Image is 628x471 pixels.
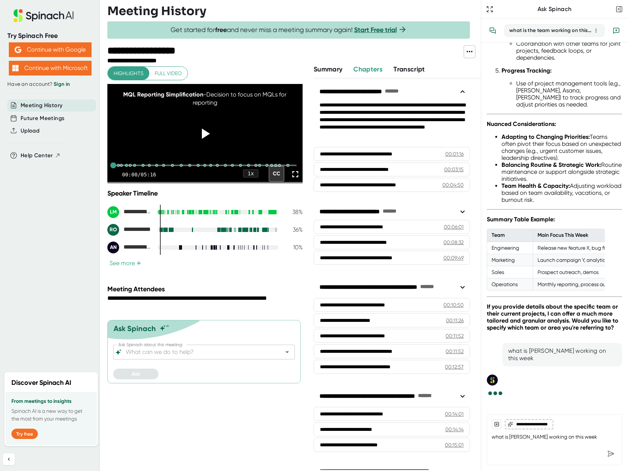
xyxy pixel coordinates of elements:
span: Help Center [21,151,53,160]
div: 00:14:14 [445,426,464,433]
a: Sign in [54,81,70,87]
div: Andrew Nadeau [107,242,151,253]
td: Monthly reporting, process audit [533,278,617,291]
h2: Discover Spinach AI [11,378,71,388]
div: 00:11:52 [446,348,464,355]
button: Close conversation sidebar [614,4,624,14]
li: Use of project management tools (e.g., [PERSON_NAME], Asana, [PERSON_NAME]) to track progress and... [516,80,622,108]
strong: Balancing Routine & Strategic Work: [502,161,601,168]
div: 00:11:52 [446,332,464,340]
div: 00:06:01 [444,223,464,231]
th: Team [487,229,533,242]
span: Highlights [114,69,143,78]
button: Open [282,347,292,357]
div: - Decision to focus on MQLs for reporting [117,91,293,107]
div: AN [107,242,119,253]
td: Engineering [487,242,533,254]
td: Sales [487,266,533,278]
button: New conversation [609,23,624,38]
strong: Team Health & Capacity: [502,182,570,189]
div: Have an account? [7,81,93,88]
input: What can we do to help? [124,347,271,357]
button: Future Meetings [21,114,64,123]
div: Ask Spinach [114,324,156,333]
div: LM [107,206,119,218]
button: View conversation history [485,23,500,38]
div: what is [PERSON_NAME] working on this week [508,347,616,362]
div: 00:08:32 [443,239,464,246]
div: 00:01:16 [445,150,464,158]
div: 38 % [284,208,303,215]
div: RO [107,224,119,236]
li: Teams often pivot their focus based on unexpected changes (e.g., urgent customer issues, leadersh... [502,133,622,161]
div: 00:12:57 [445,363,464,370]
div: Lauren Moreira [107,206,151,218]
th: Main Focus This Week [533,229,617,242]
div: 00:15:01 [445,441,464,449]
td: Prospect outreach, demos [533,266,617,278]
span: MQL Reporting Simplification [123,91,203,98]
button: Summary [314,64,342,74]
div: 36 % [284,226,303,233]
button: Highlights [108,67,149,80]
span: + [136,260,141,266]
li: Adjusting workload based on team availability, vacations, or burnout risk. [502,182,622,203]
button: Continue with Google [9,42,92,57]
button: Continue with Microsoft [9,61,92,75]
strong: Nuanced Considerations: [487,120,556,127]
h3: Meeting History [107,4,206,18]
button: Expand to Ask Spinach page [485,4,495,14]
button: See more+ [107,259,143,267]
span: Get started for and never miss a meeting summary again! [171,26,407,34]
td: Marketing [487,254,533,266]
strong: Summary Table Example: [487,216,555,223]
a: Start Free trial [354,26,397,34]
td: Launch campaign Y, analytics [533,254,617,266]
div: 00:09:49 [443,254,464,261]
button: Full video [149,67,188,80]
b: free [215,26,227,34]
div: CC [269,166,284,182]
div: Try Spinach Free [7,32,93,40]
div: 00:11:26 [446,317,464,324]
button: Transcript [393,64,425,74]
span: Summary [314,65,342,73]
button: Ask [113,369,158,379]
div: 10 % [284,244,303,251]
li: Coordination with other teams for joint projects, feedback loops, or dependencies. [516,40,622,61]
span: Transcript [393,65,425,73]
button: Help Center [21,151,61,160]
strong: Progress Tracking: [502,67,552,74]
div: what is the team working on this week [509,27,592,34]
button: Upload [21,127,39,135]
button: Meeting History [21,101,63,110]
button: Try free [11,429,38,439]
strong: If you provide details about the specific team or their current projects, I can offer a much more... [487,303,618,331]
span: Chapters [353,65,382,73]
div: 1 x [243,169,258,177]
div: Meeting Attendees [107,285,304,293]
span: Full video [155,69,182,78]
div: 00:10:50 [443,301,464,309]
td: Release new feature X, bug fixes [533,242,617,254]
h3: From meetings to insights [11,398,91,404]
div: 00:04:50 [442,181,464,189]
div: Send message [604,447,617,460]
div: Speaker Timeline [107,189,303,197]
p: Spinach AI is a new way to get the most from your meetings [11,407,91,423]
td: Operations [487,278,533,291]
div: 00:00 / 05:16 [122,172,156,177]
span: Ask [132,371,140,377]
button: Collapse sidebar [3,453,15,465]
div: Rob O'Connor [107,224,151,236]
button: Chapters [353,64,382,74]
li: Routine maintenance or support alongside strategic initiatives. [502,161,622,182]
div: 00:03:15 [444,166,464,173]
img: Aehbyd4JwY73AAAAAElFTkSuQmCC [15,46,21,53]
strong: Adapting to Changing Priorities: [502,133,590,140]
div: Ask Spinach [495,6,614,13]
